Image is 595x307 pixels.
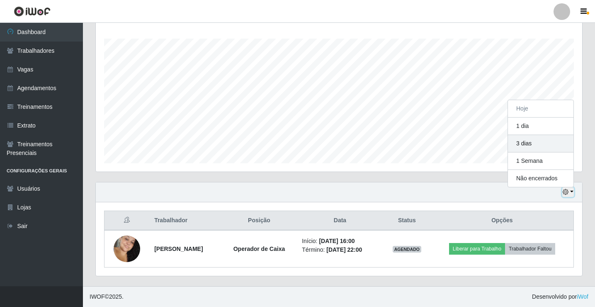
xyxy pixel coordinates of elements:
button: 3 dias [508,135,573,152]
a: iWof [577,293,588,300]
time: [DATE] 16:00 [319,238,355,244]
button: 1 Semana [508,152,573,170]
button: Hoje [508,100,573,118]
li: Término: [302,246,378,254]
strong: Operador de Caixa [233,246,285,252]
button: Liberar para Trabalho [449,243,505,255]
th: Status [383,211,431,231]
span: © 2025 . [90,292,124,301]
button: Não encerrados [508,170,573,187]
li: Início: [302,237,378,246]
span: Desenvolvido por [532,292,588,301]
img: CoreUI Logo [14,6,51,17]
strong: [PERSON_NAME] [154,246,203,252]
time: [DATE] 22:00 [326,246,362,253]
button: Trabalhador Faltou [505,243,555,255]
span: AGENDADO [393,246,422,253]
th: Opções [431,211,574,231]
img: 1750087788307.jpeg [114,228,140,269]
th: Trabalhador [149,211,221,231]
span: IWOF [90,293,105,300]
th: Posição [221,211,297,231]
th: Data [297,211,383,231]
button: 1 dia [508,118,573,135]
